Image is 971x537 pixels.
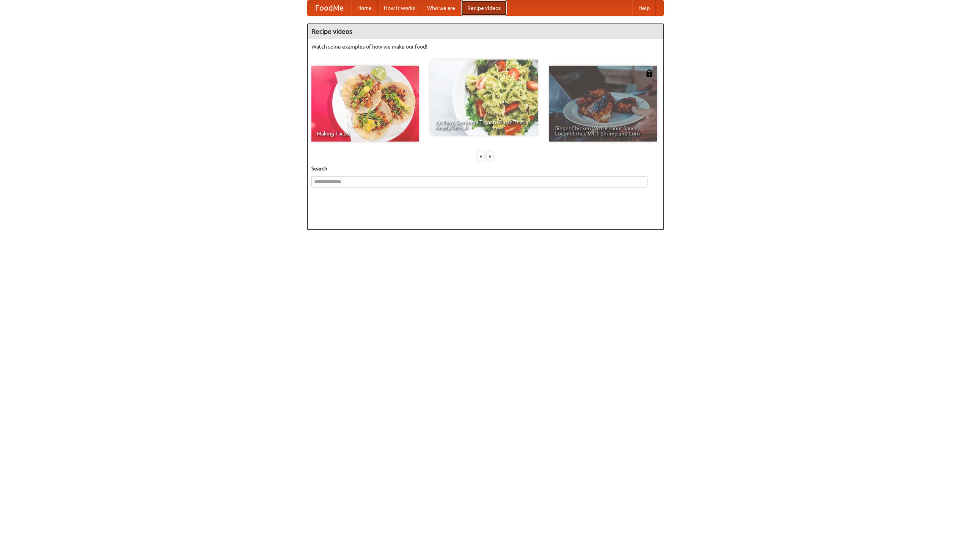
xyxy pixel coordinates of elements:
h4: Recipe videos [308,24,663,39]
a: FoodMe [308,0,351,16]
a: Making Tacos [311,66,419,142]
img: 483408.png [646,69,653,77]
a: Help [632,0,656,16]
h5: Search [311,165,660,172]
div: » [487,151,493,161]
div: « [478,151,484,161]
a: An Easy, Summery Tomato Pasta That's Ready for Fall [430,60,538,135]
a: Home [351,0,378,16]
span: Making Tacos [317,131,414,136]
a: Who we are [421,0,461,16]
p: Watch some examples of how we make our food! [311,43,660,50]
a: Recipe videos [461,0,507,16]
span: An Easy, Summery Tomato Pasta That's Ready for Fall [435,120,533,130]
a: How it works [378,0,421,16]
